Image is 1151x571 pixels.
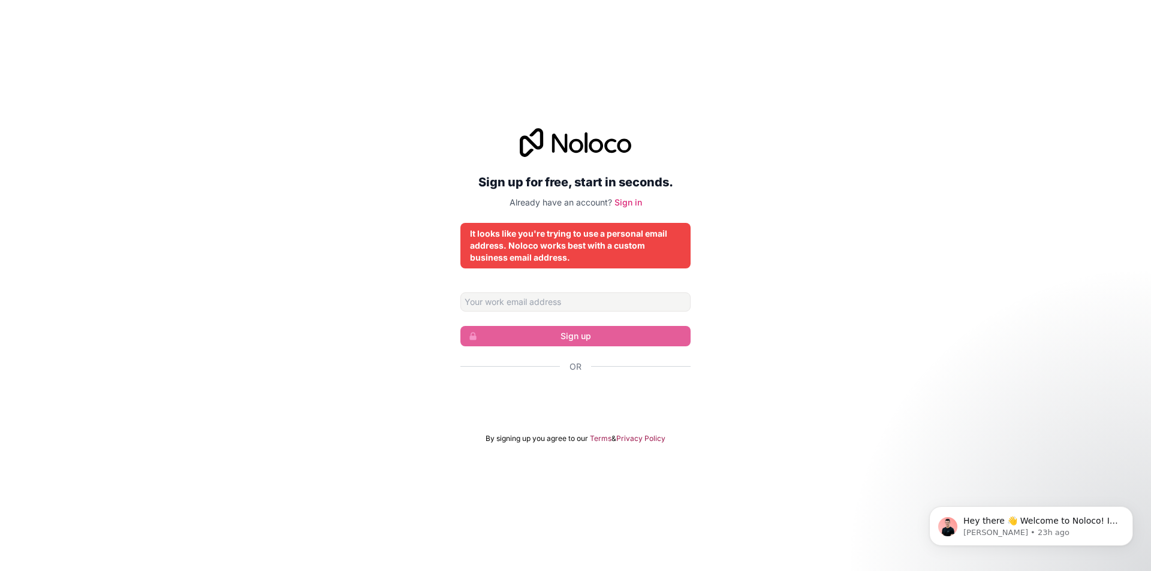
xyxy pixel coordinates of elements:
span: By signing up you agree to our [486,434,588,443]
button: Sign up [460,326,691,346]
span: Already have an account? [510,197,612,207]
a: Terms [590,434,611,443]
iframe: Sign in with Google Button [454,386,697,412]
input: Email address [460,292,691,312]
iframe: Intercom notifications message [911,481,1151,565]
span: & [611,434,616,443]
a: Sign in [614,197,642,207]
span: Or [570,361,581,373]
a: Privacy Policy [616,434,665,443]
h2: Sign up for free, start in seconds. [460,171,691,193]
div: It looks like you're trying to use a personal email address. Noloco works best with a custom busi... [470,228,681,264]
